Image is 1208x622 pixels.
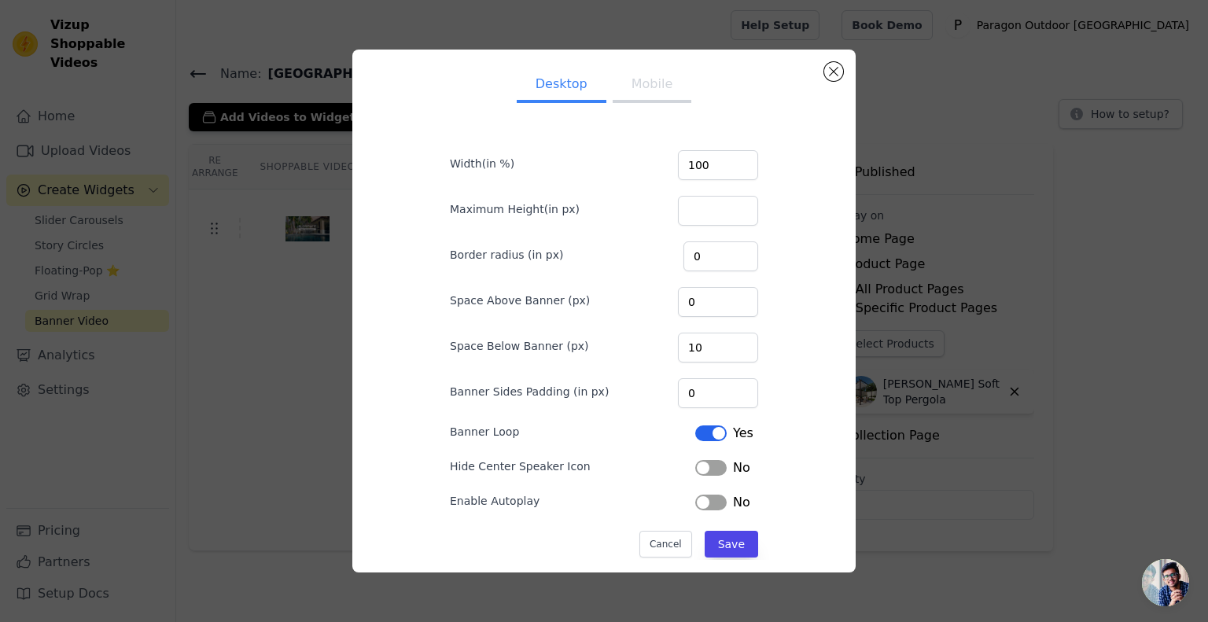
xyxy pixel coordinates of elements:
button: Mobile [613,68,691,103]
button: Cancel [639,531,692,558]
button: Desktop [517,68,606,103]
label: Banner Loop [450,424,519,440]
div: Open chat [1142,559,1189,606]
label: Banner Sides Padding (in px) [450,384,609,399]
label: Width(in %) [450,156,514,171]
label: Hide Center Speaker Icon [450,458,591,474]
button: Save [705,531,758,558]
label: Space Above Banner (px) [450,293,590,308]
label: Space Below Banner (px) [450,338,589,354]
span: Yes [733,424,753,443]
label: Border radius (in px) [450,247,563,263]
label: Enable Autoplay [450,493,540,509]
button: Close modal [824,62,843,81]
label: Maximum Height(in px) [450,201,580,217]
span: No [733,493,750,512]
span: No [733,458,750,477]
